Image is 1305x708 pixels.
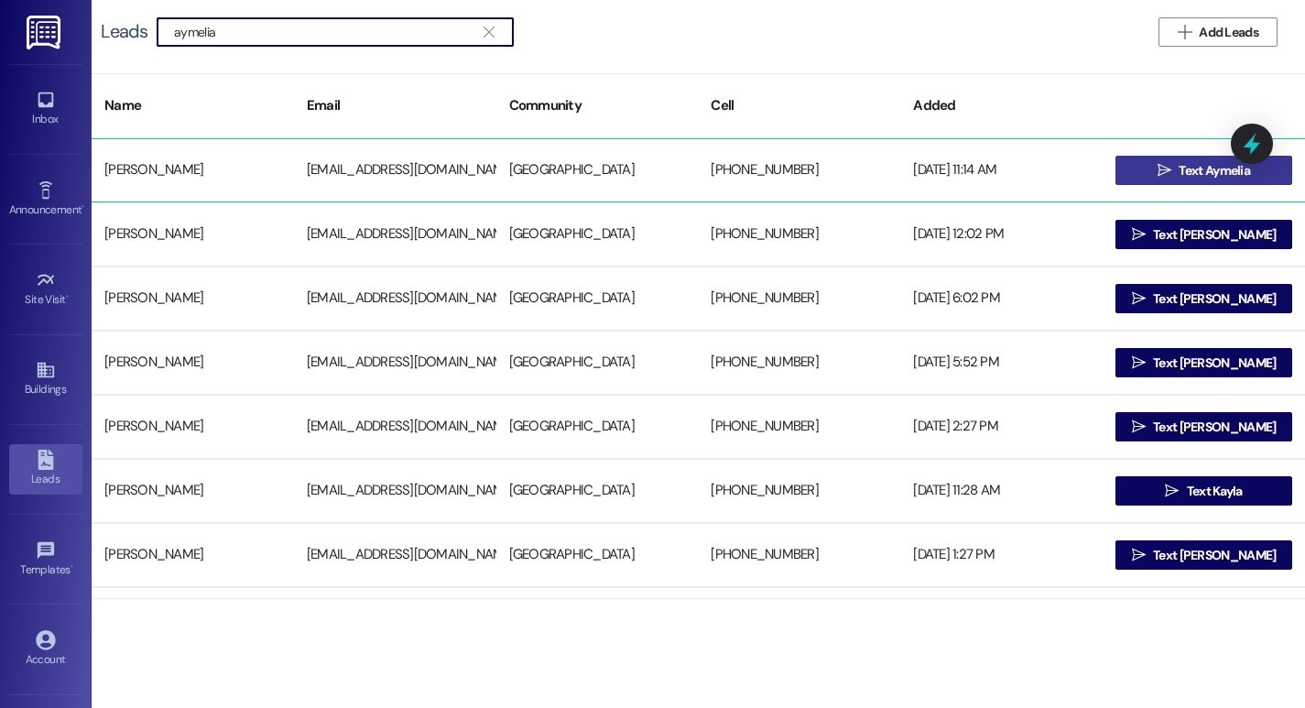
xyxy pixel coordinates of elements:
input: Search name/email/community (quotes for exact match e.g. "John Smith") [174,19,474,45]
div: Added [900,83,1103,128]
div: [EMAIL_ADDRESS][DOMAIN_NAME] [294,473,496,509]
span: • [66,290,69,303]
div: Community [496,83,699,128]
div: [PHONE_NUMBER] [698,473,900,509]
div: [DATE] 11:28 AM [900,473,1103,509]
i:  [1132,227,1146,242]
div: [DATE] 1:27 PM [900,537,1103,573]
div: [PHONE_NUMBER] [698,152,900,189]
i:  [1132,355,1146,370]
div: [PERSON_NAME] [92,152,294,189]
div: [PERSON_NAME] [92,537,294,573]
div: [DATE] 12:02 PM [900,216,1103,253]
a: Leads [9,444,82,494]
div: [EMAIL_ADDRESS][DOMAIN_NAME] [294,408,496,445]
span: Text Kayla [1187,482,1243,501]
a: Inbox [9,84,82,134]
a: Site Visit • [9,265,82,314]
div: [GEOGRAPHIC_DATA] [496,473,699,509]
button: Text Aymelia [1115,156,1292,185]
div: Leads [101,22,147,41]
div: [PERSON_NAME] [92,473,294,509]
i:  [1158,163,1171,178]
div: [EMAIL_ADDRESS][DOMAIN_NAME] [294,152,496,189]
div: Email [294,83,496,128]
div: [GEOGRAPHIC_DATA] [496,344,699,381]
button: Text [PERSON_NAME] [1115,348,1292,377]
div: [DATE] 5:52 PM [900,344,1103,381]
div: [EMAIL_ADDRESS][DOMAIN_NAME] [294,280,496,317]
i:  [484,25,494,39]
div: [GEOGRAPHIC_DATA] [496,216,699,253]
i:  [1132,548,1146,562]
div: [GEOGRAPHIC_DATA] [496,537,699,573]
a: Account [9,625,82,674]
i:  [1132,291,1146,306]
span: Text [PERSON_NAME] [1153,289,1276,309]
div: [EMAIL_ADDRESS][DOMAIN_NAME] [294,216,496,253]
span: • [82,201,84,213]
div: [PERSON_NAME] [92,280,294,317]
span: Add Leads [1199,23,1258,42]
div: [PHONE_NUMBER] [698,280,900,317]
span: • [71,561,73,573]
button: Add Leads [1158,17,1278,47]
div: [PHONE_NUMBER] [698,344,900,381]
div: [EMAIL_ADDRESS][DOMAIN_NAME] [294,344,496,381]
div: Cell [698,83,900,128]
div: Name [92,83,294,128]
div: [PHONE_NUMBER] [698,537,900,573]
button: Text Kayla [1115,476,1292,506]
div: [DATE] 2:27 PM [900,408,1103,445]
span: Text [PERSON_NAME] [1153,354,1276,373]
button: Text [PERSON_NAME] [1115,540,1292,570]
div: [PHONE_NUMBER] [698,408,900,445]
img: ResiDesk Logo [27,16,64,49]
div: [PERSON_NAME] [92,344,294,381]
span: Text Aymelia [1179,161,1250,180]
div: [PERSON_NAME] [92,408,294,445]
button: Text [PERSON_NAME] [1115,412,1292,441]
span: Text [PERSON_NAME] [1153,546,1276,565]
i:  [1165,484,1179,498]
div: [GEOGRAPHIC_DATA] [496,408,699,445]
i:  [1132,419,1146,434]
span: Text [PERSON_NAME] [1153,225,1276,245]
div: [PERSON_NAME] [92,216,294,253]
span: Text [PERSON_NAME] [1153,418,1276,437]
button: Clear text [474,18,504,46]
div: [DATE] 11:14 AM [900,152,1103,189]
a: Templates • [9,535,82,584]
div: [PHONE_NUMBER] [698,216,900,253]
a: Buildings [9,354,82,404]
div: [EMAIL_ADDRESS][DOMAIN_NAME] [294,537,496,573]
button: Text [PERSON_NAME] [1115,284,1292,313]
i:  [1178,25,1191,39]
div: [DATE] 6:02 PM [900,280,1103,317]
div: [GEOGRAPHIC_DATA] [496,280,699,317]
button: Text [PERSON_NAME] [1115,220,1292,249]
div: [GEOGRAPHIC_DATA] [496,152,699,189]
